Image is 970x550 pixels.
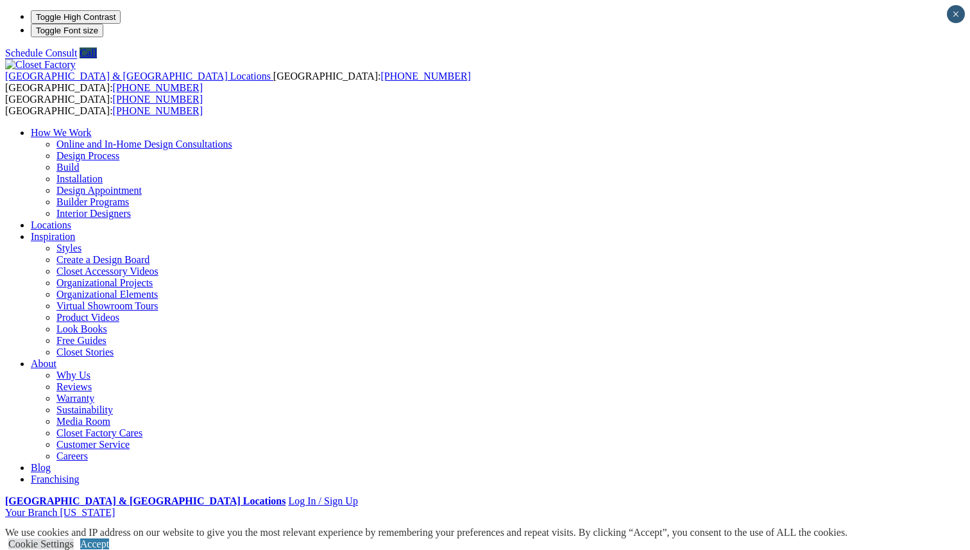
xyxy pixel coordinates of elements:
a: Design Process [56,150,119,161]
a: Media Room [56,416,110,427]
a: Careers [56,451,88,461]
img: Closet Factory [5,59,76,71]
a: Log In / Sign Up [288,495,357,506]
a: Customer Service [56,439,130,450]
a: Organizational Projects [56,277,153,288]
a: [PHONE_NUMBER] [380,71,470,82]
a: Franchising [31,474,80,485]
a: Product Videos [56,312,119,323]
a: Sustainability [56,404,113,415]
a: Installation [56,173,103,184]
a: Closet Stories [56,347,114,357]
a: Design Appointment [56,185,142,196]
a: Why Us [56,370,90,381]
button: Toggle High Contrast [31,10,121,24]
button: Toggle Font size [31,24,103,37]
a: Closet Accessory Videos [56,266,158,277]
a: Styles [56,243,81,254]
a: [PHONE_NUMBER] [113,94,203,105]
a: Call [80,47,97,58]
a: Organizational Elements [56,289,158,300]
a: Schedule Consult [5,47,77,58]
a: Locations [31,219,71,230]
a: Look Books [56,323,107,334]
span: [GEOGRAPHIC_DATA]: [GEOGRAPHIC_DATA]: [5,94,203,116]
a: Build [56,162,80,173]
span: [GEOGRAPHIC_DATA]: [GEOGRAPHIC_DATA]: [5,71,471,93]
a: [GEOGRAPHIC_DATA] & [GEOGRAPHIC_DATA] Locations [5,71,273,82]
span: [GEOGRAPHIC_DATA] & [GEOGRAPHIC_DATA] Locations [5,71,271,82]
a: Virtual Showroom Tours [56,300,158,311]
a: How We Work [31,127,92,138]
a: Free Guides [56,335,106,346]
span: Toggle High Contrast [36,12,115,22]
a: Builder Programs [56,196,129,207]
a: Your Branch [US_STATE] [5,507,115,518]
a: Cookie Settings [8,538,74,549]
span: Toggle Font size [36,26,98,35]
a: [PHONE_NUMBER] [113,105,203,116]
button: Close [947,5,965,23]
a: Accept [80,538,109,549]
span: Your Branch [5,507,57,518]
div: We use cookies and IP address on our website to give you the most relevant experience by remember... [5,527,847,538]
a: Warranty [56,393,94,404]
a: Blog [31,462,51,473]
a: Online and In-Home Design Consultations [56,139,232,150]
a: Inspiration [31,231,75,242]
a: Closet Factory Cares [56,427,142,438]
a: Interior Designers [56,208,131,219]
a: About [31,358,56,369]
a: [GEOGRAPHIC_DATA] & [GEOGRAPHIC_DATA] Locations [5,495,285,506]
a: Reviews [56,381,92,392]
a: Create a Design Board [56,254,149,265]
a: [PHONE_NUMBER] [113,82,203,93]
span: [US_STATE] [60,507,115,518]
